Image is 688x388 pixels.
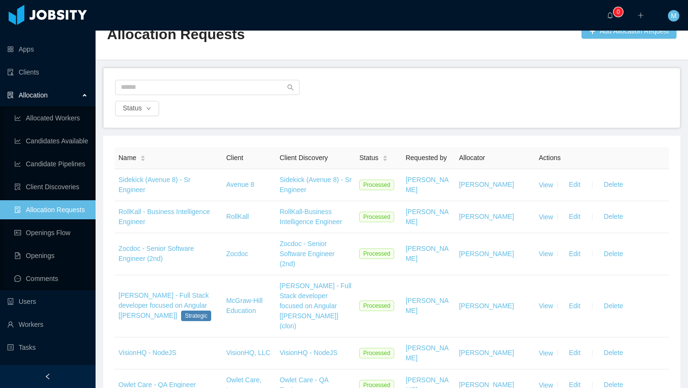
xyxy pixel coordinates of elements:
div: Sort [382,154,388,161]
span: Requested by [406,154,447,162]
a: McGraw-Hill Education [226,297,262,314]
a: icon: file-doneAllocation Requests [14,200,88,219]
span: Strategic [181,311,211,321]
button: Delete [596,177,631,193]
span: Processed [359,180,394,190]
i: icon: caret-up [140,154,146,157]
a: [PERSON_NAME] [459,302,514,310]
a: icon: file-textOpenings [14,246,88,265]
button: Delete [596,209,631,225]
a: icon: appstoreApps [7,40,88,59]
i: icon: caret-down [382,158,387,161]
i: icon: caret-up [382,154,387,157]
a: [PERSON_NAME] [406,208,449,226]
h2: Allocation Requests [107,25,392,44]
span: Name [118,153,136,163]
a: icon: file-searchClient Discoveries [14,177,88,196]
a: [PERSON_NAME] [459,250,514,258]
a: View [539,302,553,310]
a: [PERSON_NAME] [406,297,449,314]
a: icon: idcardOpenings Flow [14,223,88,242]
span: Actions [539,154,561,162]
a: Avenue 8 [226,181,254,188]
a: icon: auditClients [7,63,88,82]
a: VisionHQ - NodeJS [118,349,176,356]
button: Edit [561,246,588,261]
button: Edit [561,209,588,225]
button: Statusicon: down [115,101,159,116]
a: [PERSON_NAME] [459,349,514,356]
a: RollKall-Business Intelligence Engineer [279,208,342,226]
div: Sort [140,154,146,161]
span: Allocation [19,91,48,99]
a: Zocdoc - Senior Software Engineer (2nd) [279,240,334,268]
button: Delete [596,246,631,261]
button: Edit [561,345,588,361]
a: View [539,181,553,188]
a: View [539,213,553,220]
a: [PERSON_NAME] - Full Stack developer focused on Angular [[PERSON_NAME]] [118,291,209,319]
i: icon: search [287,84,294,91]
a: icon: line-chartCandidate Pipelines [14,154,88,173]
a: [PERSON_NAME] [459,213,514,220]
button: Edit [561,177,588,193]
a: [PERSON_NAME] - Full Stack developer focused on Angular [[PERSON_NAME]] (clon) [279,282,351,330]
a: [PERSON_NAME] [406,245,449,262]
a: [PERSON_NAME] [406,344,449,362]
a: icon: robotUsers [7,292,88,311]
button: Delete [596,298,631,313]
button: Edit [561,298,588,313]
a: View [539,349,553,356]
a: icon: userWorkers [7,315,88,334]
i: icon: caret-down [140,158,146,161]
a: Sidekick (Avenue 8) - Sr Engineer [279,176,352,194]
i: icon: solution [7,92,14,98]
span: Processed [359,301,394,311]
a: VisionHQ - NodeJS [279,349,337,356]
button: Delete [596,345,631,361]
a: Zocdoc - Senior Software Engineer (2nd) [118,245,194,262]
span: Processed [359,348,394,358]
a: [PERSON_NAME] [459,181,514,188]
a: View [539,250,553,258]
a: RollKall [226,213,248,220]
a: RollKall - Business Intelligence Engineer [118,208,210,226]
a: icon: line-chartCandidates Available [14,131,88,151]
span: Client [226,154,243,162]
a: Sidekick (Avenue 8) - Sr Engineer [118,176,191,194]
span: M [671,10,677,22]
i: icon: left [44,373,51,380]
button: icon: plusAdd Allocation Request [581,23,677,39]
span: Client Discovery [279,154,328,162]
a: icon: messageComments [14,269,88,288]
span: Processed [359,248,394,259]
a: [PERSON_NAME] [406,176,449,194]
span: Status [359,153,378,163]
a: Zocdoc [226,250,248,258]
span: Processed [359,212,394,222]
a: VisionHQ, LLC [226,349,270,356]
a: icon: profileTasks [7,338,88,357]
a: icon: line-chartAllocated Workers [14,108,88,128]
span: Allocator [459,154,485,162]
